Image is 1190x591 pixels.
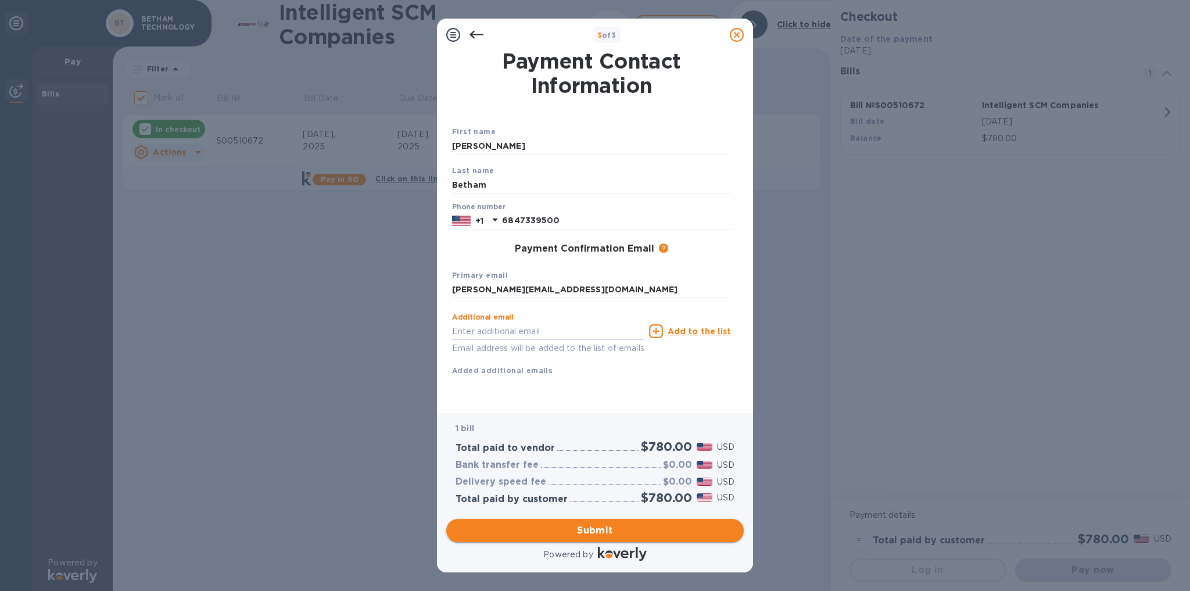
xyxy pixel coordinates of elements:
u: Add to the list [668,327,731,336]
p: USD [717,492,734,504]
h1: Payment Contact Information [452,49,731,98]
img: USD [697,461,712,469]
h3: Delivery speed fee [456,477,546,488]
h2: $780.00 [641,490,692,505]
h3: Total paid by customer [456,494,568,505]
h3: Payment Confirmation Email [515,243,654,255]
h3: $0.00 [663,477,692,488]
input: Enter your last name [452,176,731,194]
b: First name [452,127,496,136]
b: Primary email [452,271,508,280]
img: USD [697,478,712,486]
input: Enter additional email [452,323,644,340]
b: 1 bill [456,424,474,433]
label: Phone number [452,204,506,211]
b: Added additional emails [452,366,553,375]
p: Email address will be added to the list of emails [452,342,644,355]
h3: $0.00 [663,460,692,471]
span: 3 [597,31,602,40]
img: Logo [598,547,647,561]
h3: Total paid to vendor [456,443,555,454]
label: Additional email [452,314,514,321]
p: +1 [475,215,483,227]
b: of 3 [597,31,616,40]
b: Last name [452,166,494,175]
p: Powered by [543,549,593,561]
input: Enter your first name [452,138,731,155]
p: USD [717,441,734,453]
span: Submit [456,524,734,538]
p: USD [717,459,734,471]
input: Enter your primary name [452,281,731,299]
input: Enter your phone number [502,212,731,230]
img: USD [697,493,712,502]
img: US [452,214,471,227]
h3: Bank transfer fee [456,460,539,471]
p: USD [717,476,734,488]
h2: $780.00 [641,439,692,454]
button: Submit [446,519,744,542]
img: USD [697,443,712,451]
